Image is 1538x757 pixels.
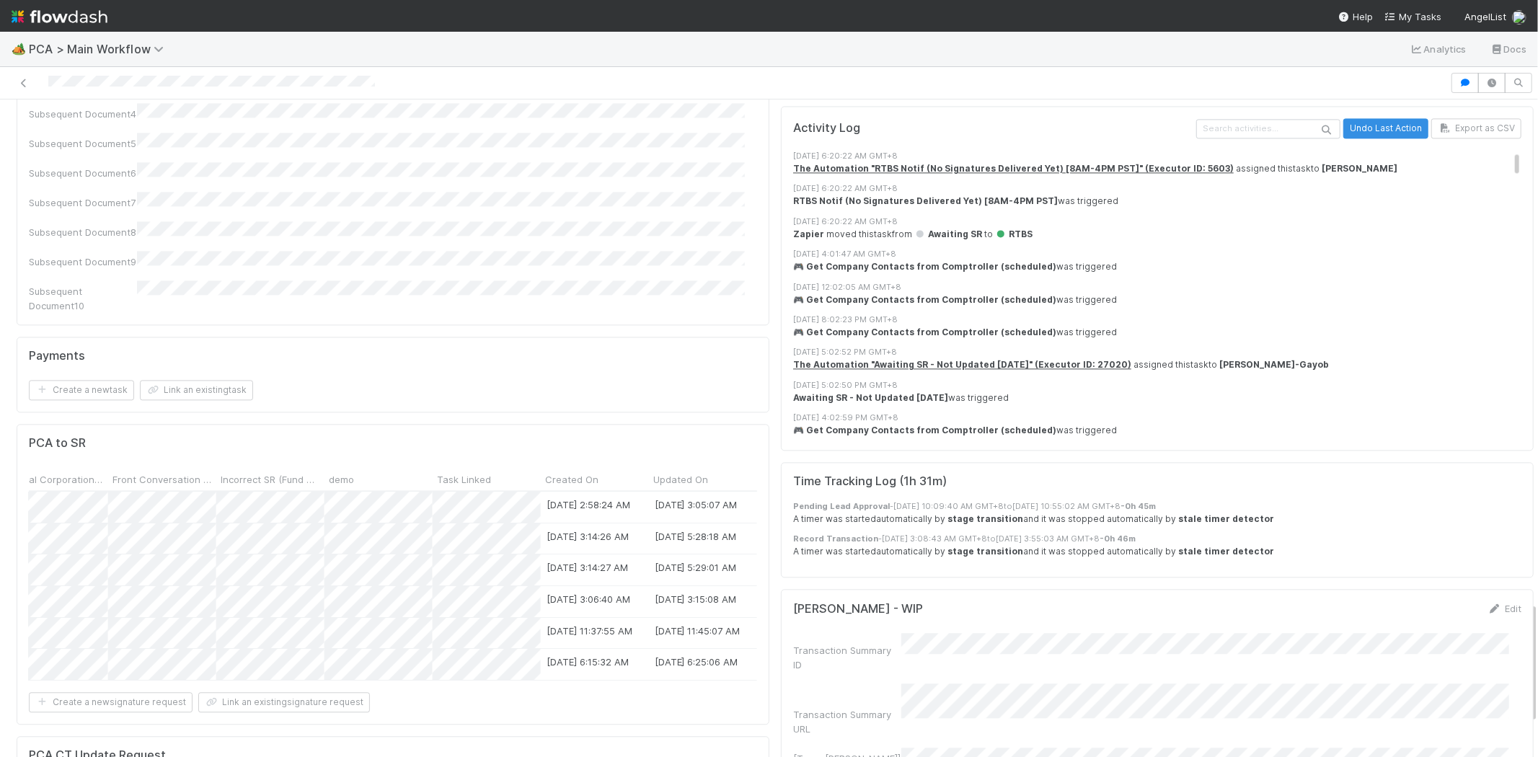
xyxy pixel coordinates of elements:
[29,42,171,56] span: PCA > Main Workflow
[793,195,1533,208] div: was triggered
[793,195,1058,206] strong: RTBS Notif (No Signatures Delivered Yet) [8AM-4PM PST]
[793,281,1533,293] div: [DATE] 12:02:05 AM GMT+8
[1490,40,1526,58] a: Docs
[1100,534,1136,544] strong: - 0h 46m
[140,380,253,400] button: Link an existingtask
[793,293,1533,306] div: was triggered
[793,327,1056,337] strong: 🎮 Get Company Contacts from Comptroller (scheduled)
[793,412,1533,424] div: [DATE] 4:02:59 PM GMT+8
[29,136,137,151] div: Subsequent Document5
[793,500,1533,513] div: - [DATE] 10:09:40 AM GMT+8 to [DATE] 10:55:02 AM GMT+8
[1196,119,1340,138] input: Search activities...
[655,529,737,544] div: [DATE] 5:28:18 AM
[1121,501,1156,511] strong: - 0h 45m
[793,513,1533,526] div: A timer was started automatically by and it was stopped automatically by
[793,163,1234,174] a: The Automation "RTBS Notif (No Signatures Delivered Yet) [8AM-4PM PST]" (Executor ID: 5603)
[793,229,824,239] strong: Zapier
[793,424,1533,437] div: was triggered
[793,248,1533,260] div: [DATE] 4:01:47 AM GMT+8
[12,43,26,55] span: 🏕️
[29,254,137,269] div: Subsequent Document9
[793,391,1533,404] div: was triggered
[653,472,708,487] span: Updated On
[29,107,137,121] div: Subsequent Document4
[547,624,632,638] div: [DATE] 11:37:55 AM
[329,472,354,487] span: demo
[29,692,193,712] button: Create a newsignature request
[547,529,629,544] div: [DATE] 3:14:26 AM
[1338,9,1373,24] div: Help
[947,513,1023,524] strong: stage transition
[545,472,598,487] span: Created On
[793,707,901,736] div: Transaction Summary URL
[793,326,1533,339] div: was triggered
[1431,118,1521,138] button: Export as CSV
[547,655,629,669] div: [DATE] 6:15:32 AM
[793,294,1056,305] strong: 🎮 Get Company Contacts from Comptroller (scheduled)
[29,166,137,180] div: Subsequent Document6
[793,425,1056,435] strong: 🎮 Get Company Contacts from Comptroller (scheduled)
[793,346,1533,358] div: [DATE] 5:02:52 PM GMT+8
[793,359,1131,370] a: The Automation "Awaiting SR - Not Updated [DATE]" (Executor ID: 27020)
[655,592,737,606] div: [DATE] 3:15:08 AM
[29,225,137,239] div: Subsequent Document8
[547,592,630,606] div: [DATE] 3:06:40 AM
[1343,118,1428,138] button: Undo Last Action
[1384,11,1441,22] span: My Tasks
[793,358,1533,371] div: assigned this task to
[793,261,1056,272] strong: 🎮 Get Company Contacts from Comptroller (scheduled)
[947,546,1023,557] strong: stage transition
[793,602,923,616] h5: [PERSON_NAME] - WIP
[793,121,1193,136] h5: Activity Log
[1219,359,1329,370] strong: [PERSON_NAME]-Gayob
[1384,9,1441,24] a: My Tasks
[112,472,213,487] span: Front Conversation Link
[793,534,878,544] strong: Record Transaction
[793,314,1533,326] div: [DATE] 8:02:23 PM GMT+8
[29,380,134,400] button: Create a newtask
[221,472,321,487] span: Incorrect SR (Fund Name)
[655,497,738,512] div: [DATE] 3:05:07 AM
[12,4,107,29] img: logo-inverted-e16ddd16eac7371096b0.svg
[1488,603,1521,614] a: Edit
[4,472,105,487] span: Manual Corporation Update
[29,349,85,363] h5: Payments
[793,228,1533,241] div: moved this task from to
[547,560,628,575] div: [DATE] 3:14:27 AM
[793,150,1533,162] div: [DATE] 6:20:22 AM GMT+8
[198,692,370,712] button: Link an existingsignature request
[29,195,137,210] div: Subsequent Document7
[793,545,1533,558] div: A timer was started automatically by and it was stopped automatically by
[1512,10,1526,25] img: avatar_5106bb14-94e9-4897-80de-6ae81081f36d.png
[793,379,1533,391] div: [DATE] 5:02:50 PM GMT+8
[914,229,982,239] span: Awaiting SR
[995,229,1033,239] span: RTBS
[1178,546,1274,557] strong: stale timer detector
[793,474,947,489] h5: Time Tracking Log ( 1h 31m )
[1322,163,1397,174] strong: [PERSON_NAME]
[29,284,137,313] div: Subsequent Document10
[793,533,1533,545] div: - [DATE] 3:08:43 AM GMT+8 to [DATE] 3:55:03 AM GMT+8
[793,216,1533,228] div: [DATE] 6:20:22 AM GMT+8
[655,560,737,575] div: [DATE] 5:29:01 AM
[793,182,1533,195] div: [DATE] 6:20:22 AM GMT+8
[793,260,1533,273] div: was triggered
[1178,513,1274,524] strong: stale timer detector
[1410,40,1467,58] a: Analytics
[29,436,86,451] h5: PCA to SR
[793,501,890,511] strong: Pending Lead Approval
[793,392,948,403] strong: Awaiting SR - Not Updated [DATE]
[793,643,901,672] div: Transaction Summary ID
[547,497,630,512] div: [DATE] 2:58:24 AM
[1464,11,1506,22] span: AngelList
[655,624,741,638] div: [DATE] 11:45:07 AM
[655,655,738,669] div: [DATE] 6:25:06 AM
[437,472,491,487] span: Task Linked
[793,162,1533,175] div: assigned this task to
